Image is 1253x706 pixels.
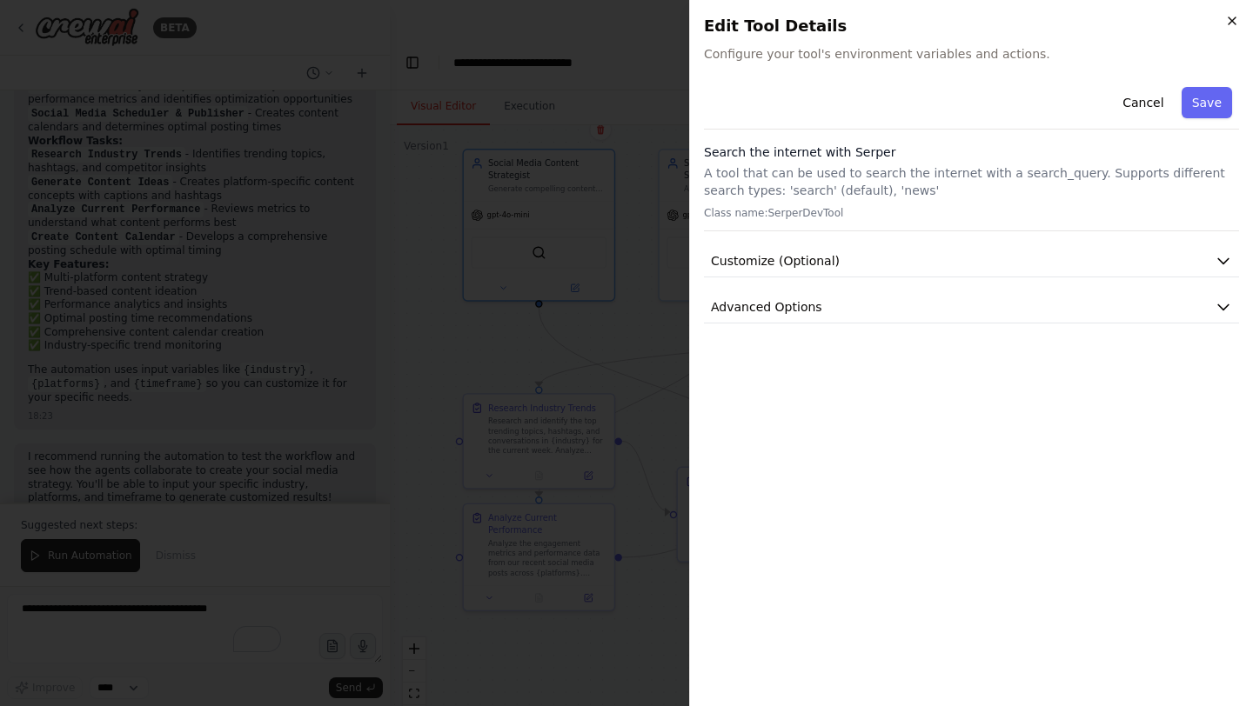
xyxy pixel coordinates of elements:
[704,143,1239,161] h3: Search the internet with Serper
[704,291,1239,323] button: Advanced Options
[704,14,1239,38] h2: Edit Tool Details
[1182,87,1232,118] button: Save
[704,206,1239,220] p: Class name: SerperDevTool
[704,164,1239,199] p: A tool that can be used to search the internet with a search_query. Supports different search typ...
[704,245,1239,277] button: Customize (Optional)
[711,252,840,270] span: Customize (Optional)
[704,45,1239,63] span: Configure your tool's environment variables and actions.
[1112,87,1174,118] button: Cancel
[711,298,822,316] span: Advanced Options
